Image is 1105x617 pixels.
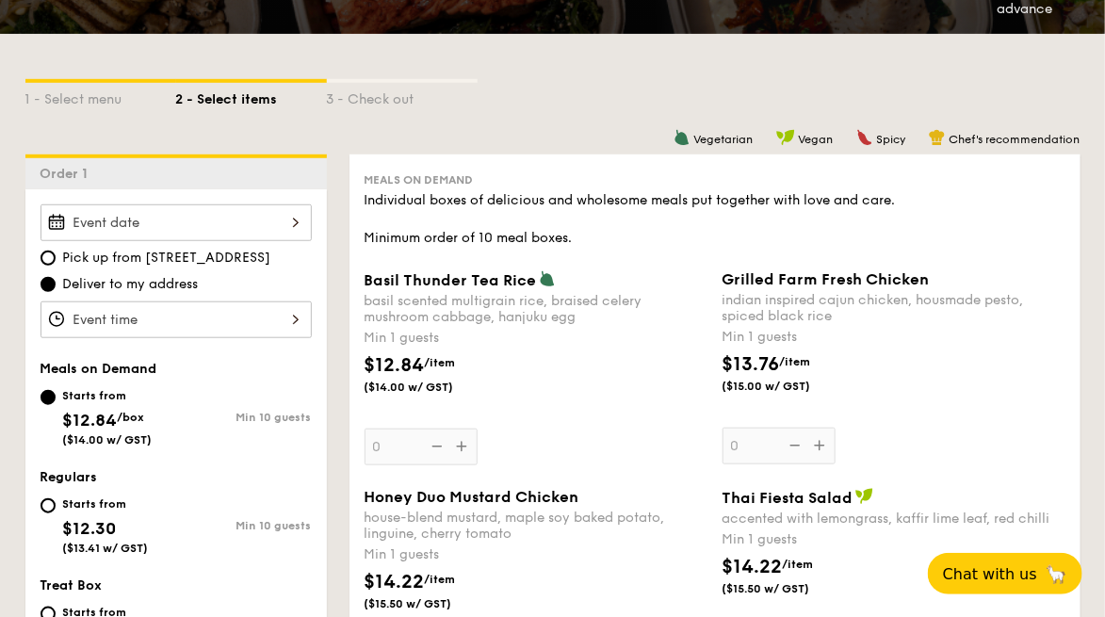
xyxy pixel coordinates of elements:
[365,571,425,593] span: $14.22
[365,329,707,348] div: Min 1 guests
[365,510,707,542] div: house-blend mustard, maple soy baked potato, linguine, cherry tomato
[365,191,1065,248] div: Individual boxes of delicious and wholesome meals put together with love and care. Minimum order ...
[63,518,117,539] span: $12.30
[674,129,691,146] img: icon-vegetarian.fe4039eb.svg
[1045,563,1067,585] span: 🦙
[723,292,1065,324] div: indian inspired cajun chicken, housmade pesto, spiced black rice
[25,83,176,109] div: 1 - Select menu
[929,129,946,146] img: icon-chef-hat.a58ddaea.svg
[539,270,556,287] img: icon-vegetarian.fe4039eb.svg
[723,379,851,394] span: ($15.00 w/ GST)
[365,293,707,325] div: basil scented multigrain rice, braised celery mushroom cabbage, hanjuku egg
[63,542,149,555] span: ($13.41 w/ GST)
[723,556,783,578] span: $14.22
[63,249,271,268] span: Pick up from [STREET_ADDRESS]
[783,558,814,571] span: /item
[855,488,874,505] img: icon-vegan.f8ff3823.svg
[723,511,1065,527] div: accented with lemongrass, kaffir lime leaf, red chilli
[176,519,312,532] div: Min 10 guests
[118,411,145,424] span: /box
[723,353,780,376] span: $13.76
[41,469,98,485] span: Regulars
[780,355,811,368] span: /item
[694,133,754,146] span: Vegetarian
[41,204,312,241] input: Event date
[63,388,153,403] div: Starts from
[365,545,707,564] div: Min 1 guests
[365,596,493,611] span: ($15.50 w/ GST)
[776,129,795,146] img: icon-vegan.f8ff3823.svg
[950,133,1081,146] span: Chef's recommendation
[928,553,1082,594] button: Chat with us🦙
[41,251,56,266] input: Pick up from [STREET_ADDRESS]
[41,361,157,377] span: Meals on Demand
[365,354,425,377] span: $12.84
[176,411,312,424] div: Min 10 guests
[41,166,96,182] span: Order 1
[327,83,478,109] div: 3 - Check out
[365,380,493,395] span: ($14.00 w/ GST)
[63,433,153,447] span: ($14.00 w/ GST)
[723,581,851,596] span: ($15.50 w/ GST)
[63,275,199,294] span: Deliver to my address
[723,489,853,507] span: Thai Fiesta Salad
[63,410,118,430] span: $12.84
[723,530,1065,549] div: Min 1 guests
[41,577,103,593] span: Treat Box
[425,573,456,586] span: /item
[365,488,579,506] span: Honey Duo Mustard Chicken
[365,173,474,187] span: Meals on Demand
[41,390,56,405] input: Starts from$12.84/box($14.00 w/ GST)Min 10 guests
[799,133,834,146] span: Vegan
[63,496,149,511] div: Starts from
[176,83,327,109] div: 2 - Select items
[723,328,1065,347] div: Min 1 guests
[723,270,930,288] span: Grilled Farm Fresh Chicken
[877,133,906,146] span: Spicy
[41,301,312,338] input: Event time
[41,277,56,292] input: Deliver to my address
[943,565,1037,583] span: Chat with us
[425,356,456,369] span: /item
[41,498,56,513] input: Starts from$12.30($13.41 w/ GST)Min 10 guests
[856,129,873,146] img: icon-spicy.37a8142b.svg
[365,271,537,289] span: Basil Thunder Tea Rice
